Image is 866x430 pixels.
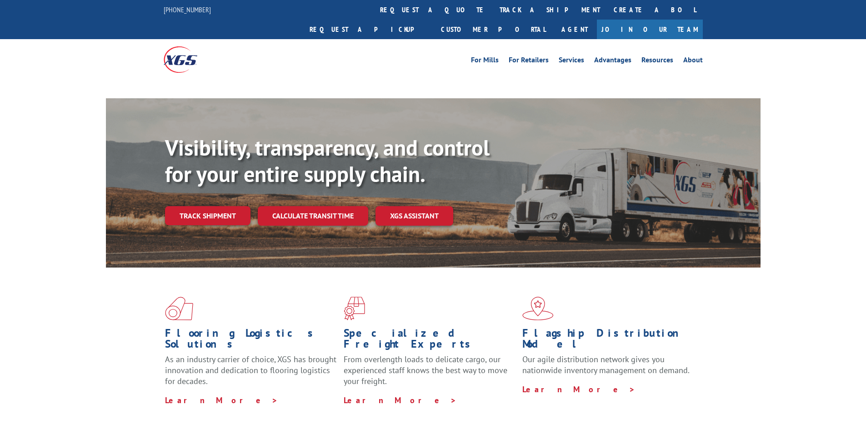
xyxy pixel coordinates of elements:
h1: Specialized Freight Experts [344,328,516,354]
a: Advantages [594,56,631,66]
h1: Flagship Distribution Model [522,328,694,354]
a: XGS ASSISTANT [375,206,453,226]
a: For Retailers [509,56,549,66]
a: [PHONE_NUMBER] [164,5,211,14]
a: Resources [641,56,673,66]
b: Visibility, transparency, and control for your entire supply chain. [165,133,490,188]
a: Request a pickup [303,20,434,39]
a: For Mills [471,56,499,66]
a: Agent [552,20,597,39]
a: Track shipment [165,206,250,225]
a: Learn More > [344,395,457,405]
span: Our agile distribution network gives you nationwide inventory management on demand. [522,354,690,375]
a: Learn More > [522,384,636,395]
img: xgs-icon-total-supply-chain-intelligence-red [165,297,193,320]
a: Customer Portal [434,20,552,39]
img: xgs-icon-flagship-distribution-model-red [522,297,554,320]
span: As an industry carrier of choice, XGS has brought innovation and dedication to flooring logistics... [165,354,336,386]
img: xgs-icon-focused-on-flooring-red [344,297,365,320]
a: About [683,56,703,66]
a: Calculate transit time [258,206,368,226]
p: From overlength loads to delicate cargo, our experienced staff knows the best way to move your fr... [344,354,516,395]
a: Join Our Team [597,20,703,39]
a: Services [559,56,584,66]
a: Learn More > [165,395,278,405]
h1: Flooring Logistics Solutions [165,328,337,354]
